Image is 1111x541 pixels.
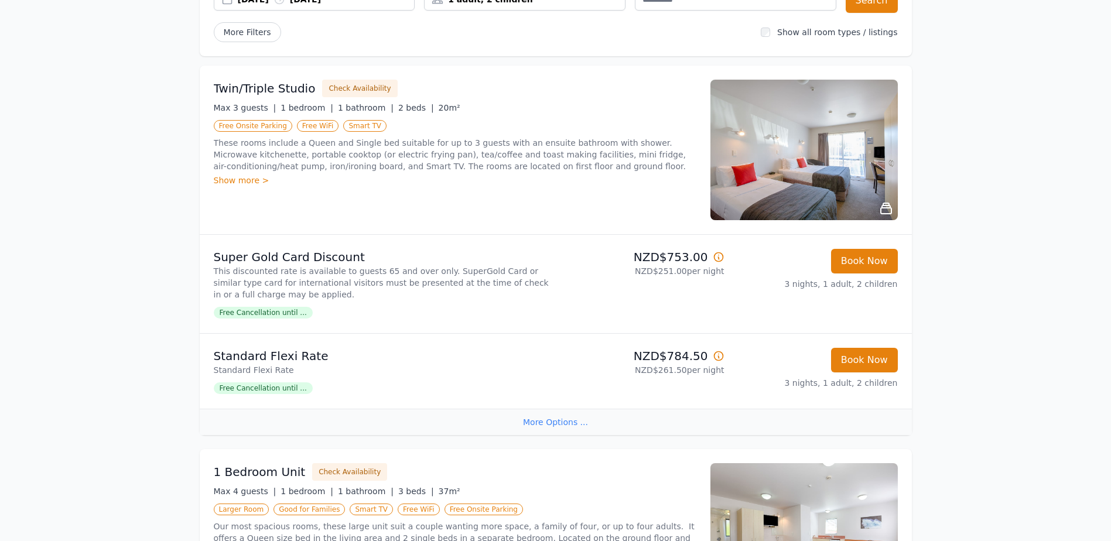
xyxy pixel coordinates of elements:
span: 1 bathroom | [338,103,394,112]
div: Show more > [214,174,696,186]
p: NZD$251.00 per night [560,265,724,277]
span: 37m² [439,487,460,496]
button: Book Now [831,348,898,372]
p: These rooms include a Queen and Single bed suitable for up to 3 guests with an ensuite bathroom w... [214,137,696,172]
span: Free WiFi [297,120,339,132]
span: 1 bedroom | [281,103,333,112]
span: Smart TV [350,504,393,515]
label: Show all room types / listings [777,28,897,37]
span: 3 beds | [398,487,434,496]
p: Super Gold Card Discount [214,249,551,265]
span: 20m² [439,103,460,112]
span: Free Onsite Parking [214,120,292,132]
h3: Twin/Triple Studio [214,80,316,97]
span: More Filters [214,22,281,42]
p: Standard Flexi Rate [214,364,551,376]
span: 2 beds | [398,103,434,112]
div: More Options ... [200,409,912,435]
span: Free Cancellation until ... [214,307,313,319]
span: Free Cancellation until ... [214,382,313,394]
p: 3 nights, 1 adult, 2 children [734,377,898,389]
span: Free WiFi [398,504,440,515]
p: This discounted rate is available to guests 65 and over only. SuperGold Card or similar type card... [214,265,551,300]
p: 3 nights, 1 adult, 2 children [734,278,898,290]
p: Standard Flexi Rate [214,348,551,364]
span: Smart TV [343,120,387,132]
span: Max 4 guests | [214,487,276,496]
p: NZD$261.50 per night [560,364,724,376]
button: Book Now [831,249,898,273]
p: NZD$784.50 [560,348,724,364]
span: Larger Room [214,504,269,515]
span: Max 3 guests | [214,103,276,112]
p: NZD$753.00 [560,249,724,265]
span: 1 bedroom | [281,487,333,496]
span: 1 bathroom | [338,487,394,496]
button: Check Availability [322,80,397,97]
span: Good for Families [274,504,345,515]
button: Check Availability [312,463,387,481]
h3: 1 Bedroom Unit [214,464,306,480]
span: Free Onsite Parking [445,504,523,515]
